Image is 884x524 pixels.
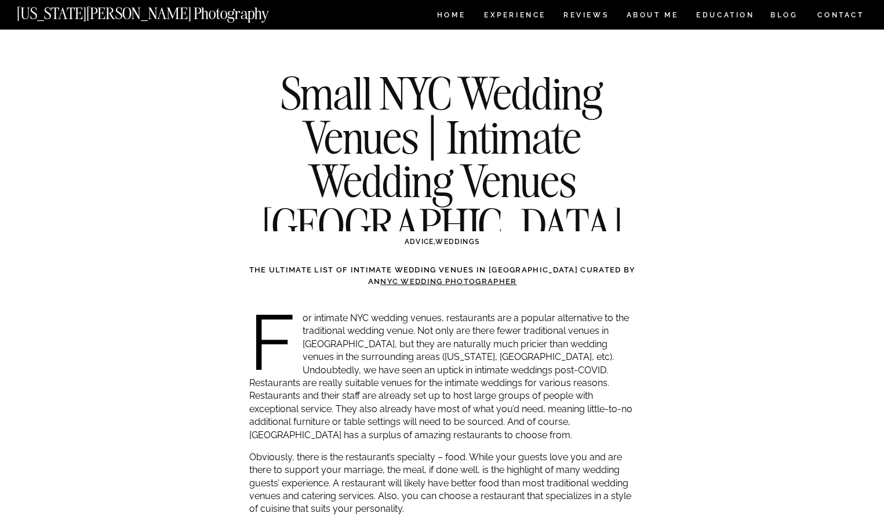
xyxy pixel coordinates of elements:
[817,9,865,21] a: CONTACT
[249,265,636,286] strong: The Ultimate List of Intimate Wedding Venues in [GEOGRAPHIC_DATA] Curated By an
[405,238,434,246] a: ADVICE
[17,6,308,16] a: [US_STATE][PERSON_NAME] Photography
[435,238,479,246] a: WEDDINGS
[249,312,636,442] p: For intimate NYC wedding venues, restaurants are a popular alternative to the traditional wedding...
[626,12,679,21] a: ABOUT ME
[380,277,516,286] a: NYC Wedding Photographer
[563,12,607,21] a: REVIEWS
[249,451,636,516] p: Obviously, there is the restaurant’s specialty – food. While your guests love you and are there t...
[770,12,798,21] a: BLOG
[274,236,611,247] h3: ,
[484,12,545,21] a: Experience
[232,71,653,246] h1: Small NYC Wedding Venues | Intimate Wedding Venues [GEOGRAPHIC_DATA]
[435,12,468,21] a: HOME
[695,12,756,21] a: EDUCATION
